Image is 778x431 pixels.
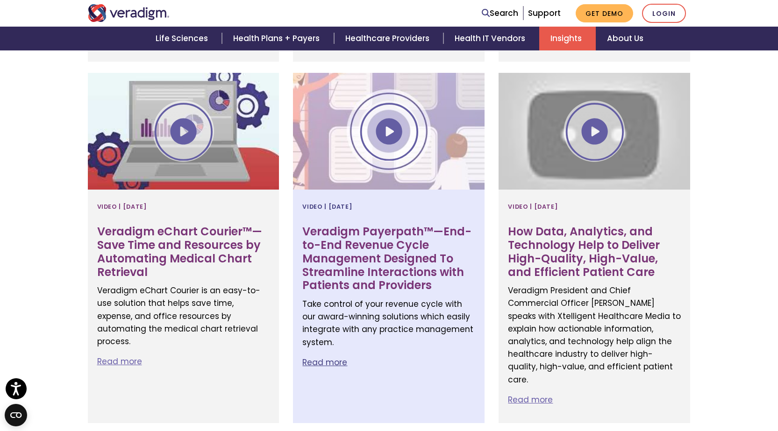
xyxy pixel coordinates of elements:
a: Get Demo [576,4,633,22]
a: Life Sciences [144,27,222,50]
iframe: Drift Chat Widget [599,364,767,420]
a: Health Plans + Payers [222,27,334,50]
span: Video | [DATE] [97,199,147,214]
a: Read more [97,356,142,367]
a: About Us [596,27,655,50]
p: Take control of your revenue cycle with our award-winning solutions which easily integrate with a... [302,298,475,349]
a: Support [528,7,561,19]
a: Health IT Vendors [443,27,539,50]
span: Video | [DATE] [302,199,352,214]
p: Veradigm President and Chief Commercial Officer [PERSON_NAME] speaks with Xtelligent Healthcare M... [508,284,681,386]
h3: Veradigm eChart Courier™—Save Time and Resources by Automating Medical Chart Retrieval [97,225,270,279]
a: Read more [302,357,347,368]
a: Read more [508,394,553,405]
button: Open CMP widget [5,404,27,426]
a: Login [642,4,686,23]
a: Search [482,7,518,20]
span: Video | [DATE] [508,199,558,214]
a: Healthcare Providers [334,27,443,50]
h3: How Data, Analytics, and Technology Help to Deliver High-Quality, High-Value, and Efficient Patie... [508,225,681,279]
p: Veradigm eChart Courier is an easy-to-use solution that helps save time, expense, and office reso... [97,284,270,348]
a: Insights [539,27,596,50]
img: Veradigm logo [88,4,170,22]
h3: Veradigm Payerpath™—End-to-End Revenue Cycle Management Designed To Streamline Interactions with ... [302,225,475,292]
